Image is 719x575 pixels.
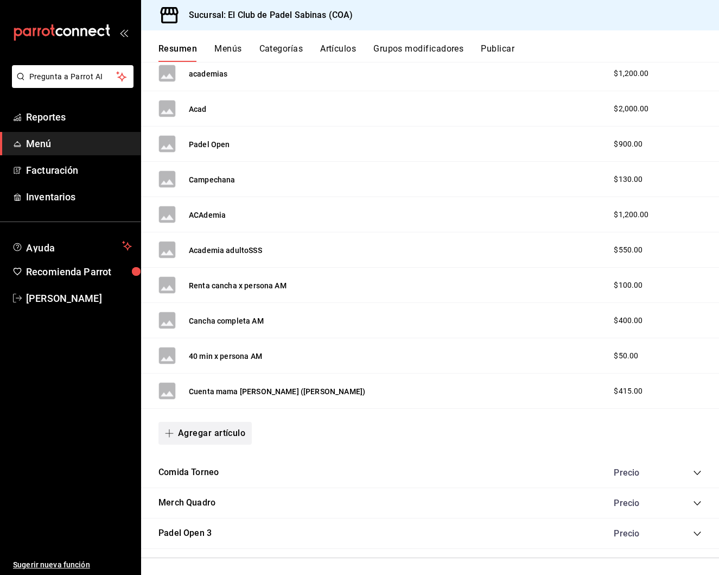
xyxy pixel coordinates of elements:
span: Menú [26,136,132,151]
span: [PERSON_NAME] [26,291,132,306]
div: navigation tabs [158,43,719,62]
button: Merch Quadro [158,497,215,509]
span: Recomienda Parrot [26,264,132,279]
div: Precio [603,467,672,478]
button: ACAdemia [189,210,226,220]
button: Pregunta a Parrot AI [12,65,133,88]
span: Facturación [26,163,132,178]
button: Academia adultoSSS [189,245,262,256]
a: Pregunta a Parrot AI [8,79,133,90]
button: Padel Open [189,139,230,150]
button: collapse-category-row [693,499,702,508]
button: Artículos [320,43,356,62]
button: Cancha completa AM [189,315,264,326]
button: Acad [189,104,207,115]
button: Menús [214,43,241,62]
span: $1,200.00 [614,209,648,220]
span: $130.00 [614,174,642,185]
span: $400.00 [614,315,642,326]
button: Padel Open 3 [158,527,212,540]
span: Sugerir nueva función [13,559,132,571]
span: $2,000.00 [614,103,648,115]
span: $900.00 [614,138,642,150]
button: Cuenta mama [PERSON_NAME] ([PERSON_NAME]) [189,386,365,397]
button: academias [189,68,227,79]
button: collapse-category-row [693,469,702,477]
button: Campechana [189,174,236,185]
button: Comida Torneo [158,466,219,479]
button: Grupos modificadores [373,43,463,62]
button: Publicar [481,43,514,62]
span: $550.00 [614,244,642,256]
span: Inventarios [26,189,132,204]
button: open_drawer_menu [119,28,128,37]
span: $100.00 [614,280,642,291]
div: Precio [603,528,672,539]
button: collapse-category-row [693,529,702,538]
h3: Sucursal: El Club de Padel Sabinas (COA) [180,9,353,22]
span: $50.00 [614,350,638,362]
span: $1,200.00 [614,68,648,79]
span: $415.00 [614,386,642,397]
button: Resumen [158,43,197,62]
span: Ayuda [26,239,118,252]
button: 40 min x persona AM [189,351,262,362]
button: Agregar artículo [158,422,252,445]
span: Pregunta a Parrot AI [29,71,117,83]
button: Categorías [259,43,303,62]
button: Renta cancha x persona AM [189,280,287,291]
div: Precio [603,498,672,508]
span: Reportes [26,110,132,124]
